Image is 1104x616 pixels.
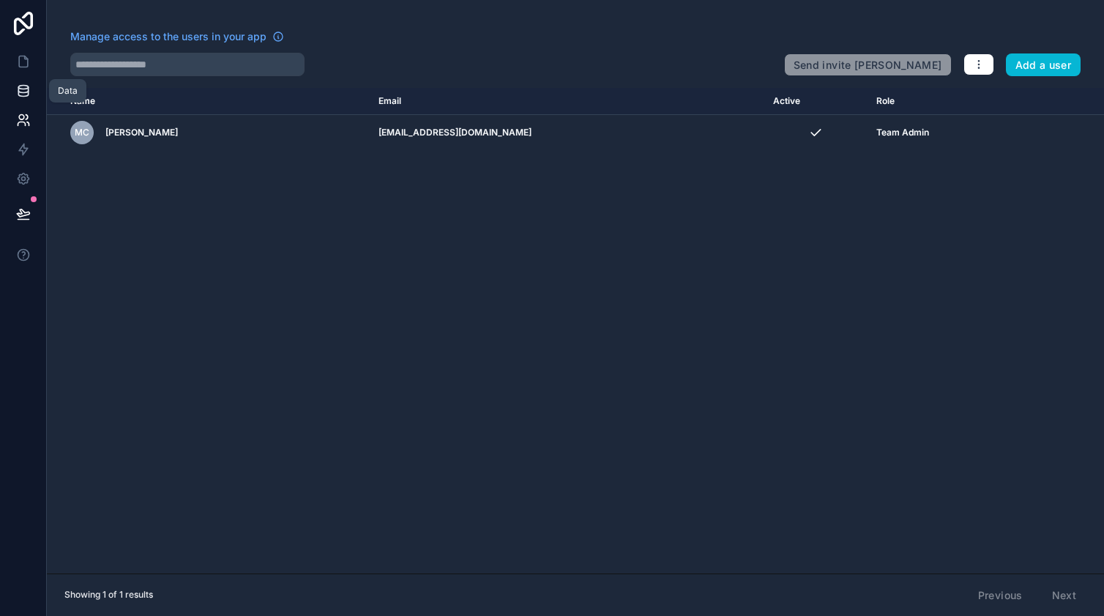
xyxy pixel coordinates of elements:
[370,88,764,115] th: Email
[868,88,1030,115] th: Role
[1006,53,1081,77] button: Add a user
[876,127,929,138] span: Team Admin
[47,88,370,115] th: Name
[58,85,78,97] div: Data
[764,88,868,115] th: Active
[105,127,178,138] span: [PERSON_NAME]
[370,115,764,151] td: [EMAIL_ADDRESS][DOMAIN_NAME]
[75,127,89,138] span: MC
[47,88,1104,574] div: scrollable content
[70,29,266,44] span: Manage access to the users in your app
[70,29,284,44] a: Manage access to the users in your app
[64,589,153,601] span: Showing 1 of 1 results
